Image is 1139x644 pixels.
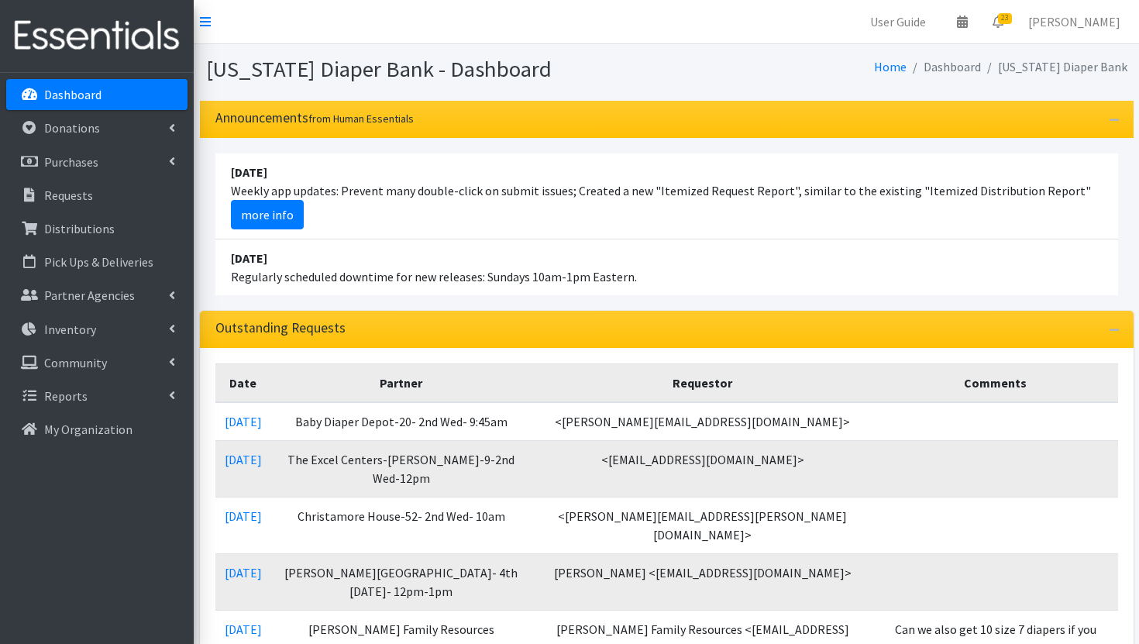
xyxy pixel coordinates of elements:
p: Dashboard [44,87,102,102]
td: [PERSON_NAME][GEOGRAPHIC_DATA]- 4th [DATE]- 12pm-1pm [271,553,532,610]
a: Distributions [6,213,188,244]
h3: Announcements [215,110,414,126]
th: Comments [873,363,1117,402]
th: Requestor [532,363,873,402]
p: Reports [44,388,88,404]
p: Pick Ups & Deliveries [44,254,153,270]
td: [PERSON_NAME] <[EMAIL_ADDRESS][DOMAIN_NAME]> [532,553,873,610]
li: Weekly app updates: Prevent many double-click on submit issues; Created a new "Itemized Request R... [215,153,1118,239]
li: [US_STATE] Diaper Bank [981,56,1127,78]
p: Inventory [44,322,96,337]
li: Regularly scheduled downtime for new releases: Sundays 10am-1pm Eastern. [215,239,1118,295]
p: Community [44,355,107,370]
a: more info [231,200,304,229]
p: Requests [44,188,93,203]
p: Donations [44,120,100,136]
td: Christamore House-52- 2nd Wed- 10am [271,497,532,553]
a: 23 [980,6,1016,37]
p: Purchases [44,154,98,170]
a: Requests [6,180,188,211]
a: Donations [6,112,188,143]
a: [PERSON_NAME] [1016,6,1133,37]
td: <[EMAIL_ADDRESS][DOMAIN_NAME]> [532,440,873,497]
small: from Human Essentials [308,112,414,126]
li: Dashboard [907,56,981,78]
td: Baby Diaper Depot-20- 2nd Wed- 9:45am [271,402,532,441]
a: Reports [6,381,188,412]
td: <[PERSON_NAME][EMAIL_ADDRESS][DOMAIN_NAME]> [532,402,873,441]
span: 23 [998,13,1012,24]
a: User Guide [858,6,938,37]
th: Partner [271,363,532,402]
strong: [DATE] [231,250,267,266]
th: Date [215,363,271,402]
a: Home [874,59,907,74]
td: The Excel Centers-[PERSON_NAME]-9-2nd Wed-12pm [271,440,532,497]
a: Purchases [6,146,188,177]
a: [DATE] [225,622,262,637]
p: Partner Agencies [44,288,135,303]
strong: [DATE] [231,164,267,180]
td: <[PERSON_NAME][EMAIL_ADDRESS][PERSON_NAME][DOMAIN_NAME]> [532,497,873,553]
img: HumanEssentials [6,10,188,62]
a: [DATE] [225,565,262,580]
a: Community [6,347,188,378]
a: [DATE] [225,452,262,467]
a: Pick Ups & Deliveries [6,246,188,277]
a: [DATE] [225,414,262,429]
h3: Outstanding Requests [215,320,346,336]
a: [DATE] [225,508,262,524]
h1: [US_STATE] Diaper Bank - Dashboard [206,56,661,83]
p: Distributions [44,221,115,236]
p: My Organization [44,422,132,437]
a: Partner Agencies [6,280,188,311]
a: Inventory [6,314,188,345]
a: My Organization [6,414,188,445]
a: Dashboard [6,79,188,110]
